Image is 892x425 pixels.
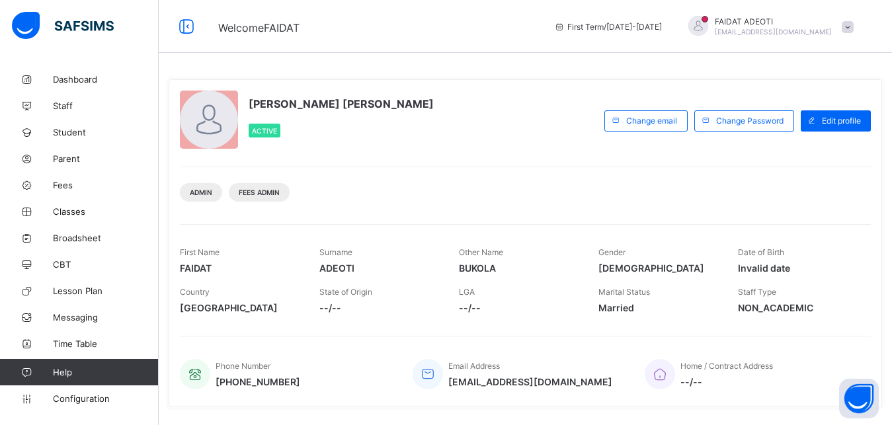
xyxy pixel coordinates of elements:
[12,12,114,40] img: safsims
[598,302,718,313] span: Married
[180,302,300,313] span: [GEOGRAPHIC_DATA]
[598,247,626,257] span: Gender
[738,287,776,297] span: Staff Type
[53,367,158,377] span: Help
[598,262,718,274] span: [DEMOGRAPHIC_DATA]
[319,262,439,274] span: ADEOTI
[53,393,158,404] span: Configuration
[319,287,372,297] span: State of Origin
[53,312,159,323] span: Messaging
[839,379,879,418] button: Open asap
[249,97,434,110] span: [PERSON_NAME] [PERSON_NAME]
[216,376,300,387] span: [PHONE_NUMBER]
[716,116,784,126] span: Change Password
[216,361,270,371] span: Phone Number
[448,361,500,371] span: Email Address
[53,206,159,217] span: Classes
[180,247,220,257] span: First Name
[53,259,159,270] span: CBT
[680,361,773,371] span: Home / Contract Address
[53,286,159,296] span: Lesson Plan
[715,28,832,36] span: [EMAIL_ADDRESS][DOMAIN_NAME]
[738,262,858,274] span: Invalid date
[218,21,300,34] span: Welcome FAIDAT
[626,116,677,126] span: Change email
[319,247,352,257] span: Surname
[180,262,300,274] span: FAIDAT
[53,127,159,137] span: Student
[53,338,159,349] span: Time Table
[680,376,773,387] span: --/--
[448,376,612,387] span: [EMAIL_ADDRESS][DOMAIN_NAME]
[239,188,280,196] span: Fees Admin
[675,16,860,38] div: FAIDATADEOTI
[554,22,662,32] span: session/term information
[252,127,277,135] span: Active
[53,153,159,164] span: Parent
[53,74,159,85] span: Dashboard
[53,100,159,111] span: Staff
[53,180,159,190] span: Fees
[715,17,832,26] span: FAIDAT ADEOTI
[190,188,212,196] span: Admin
[738,302,858,313] span: NON_ACADEMIC
[459,262,579,274] span: BUKOLA
[53,233,159,243] span: Broadsheet
[180,287,210,297] span: Country
[319,302,439,313] span: --/--
[459,302,579,313] span: --/--
[459,247,503,257] span: Other Name
[822,116,861,126] span: Edit profile
[459,287,475,297] span: LGA
[598,287,650,297] span: Marital Status
[738,247,784,257] span: Date of Birth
